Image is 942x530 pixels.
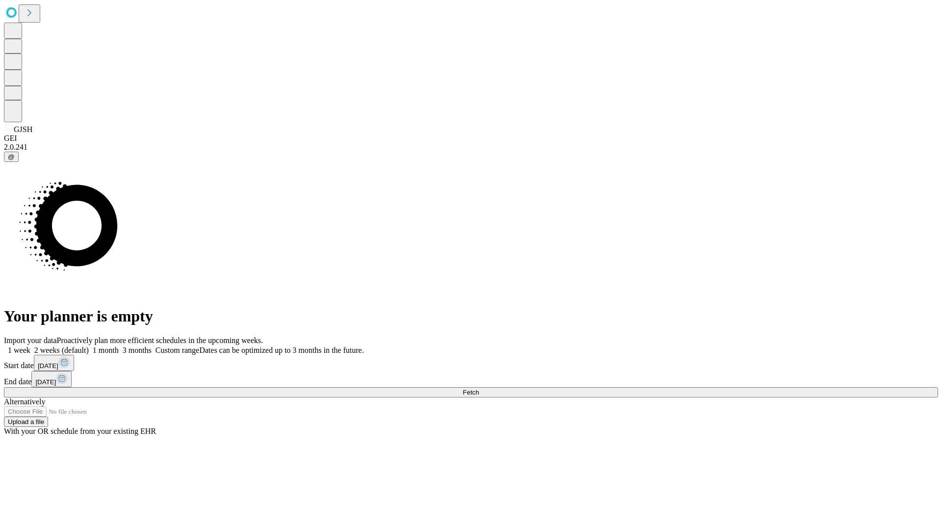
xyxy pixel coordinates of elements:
button: [DATE] [31,371,72,387]
button: Upload a file [4,417,48,427]
span: 1 week [8,346,30,354]
button: [DATE] [34,355,74,371]
span: 1 month [93,346,119,354]
span: 2 weeks (default) [34,346,89,354]
span: Import your data [4,336,57,344]
span: @ [8,153,15,160]
h1: Your planner is empty [4,307,938,325]
div: Start date [4,355,938,371]
span: Dates can be optimized up to 3 months in the future. [199,346,364,354]
span: [DATE] [38,362,58,370]
span: 3 months [123,346,152,354]
button: @ [4,152,19,162]
div: 2.0.241 [4,143,938,152]
span: Proactively plan more efficient schedules in the upcoming weeks. [57,336,263,344]
span: Alternatively [4,397,45,406]
div: GEI [4,134,938,143]
span: [DATE] [35,378,56,386]
button: Fetch [4,387,938,397]
span: Fetch [463,389,479,396]
div: End date [4,371,938,387]
span: With your OR schedule from your existing EHR [4,427,156,435]
span: Custom range [156,346,199,354]
span: GJSH [14,125,32,133]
